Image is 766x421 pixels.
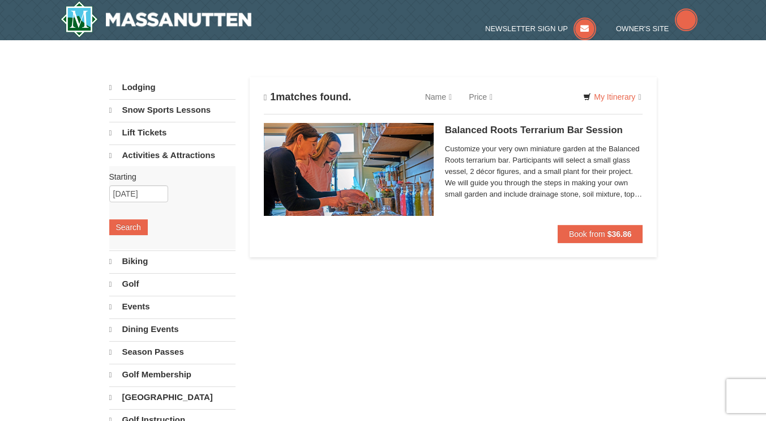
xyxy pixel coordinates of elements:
span: 1 [270,91,276,103]
h4: matches found. [264,91,352,103]
a: Massanutten Resort [61,1,252,37]
a: Price [460,86,501,108]
a: Name [417,86,460,108]
a: Newsletter Sign Up [485,24,596,33]
span: Book from [569,229,605,239]
a: Season Passes [109,341,236,363]
a: Events [109,296,236,317]
strong: $36.86 [607,229,632,239]
a: [GEOGRAPHIC_DATA] [109,386,236,408]
button: Search [109,219,148,235]
a: Golf [109,273,236,295]
a: Lift Tickets [109,122,236,143]
button: Book from $36.86 [558,225,643,243]
a: Owner's Site [616,24,697,33]
img: Massanutten Resort Logo [61,1,252,37]
a: Snow Sports Lessons [109,99,236,121]
span: Newsletter Sign Up [485,24,568,33]
img: 18871151-30-393e4332.jpg [264,123,434,216]
a: Dining Events [109,318,236,340]
h5: Balanced Roots Terrarium Bar Session [445,125,643,136]
a: My Itinerary [576,88,648,105]
a: Lodging [109,77,236,98]
label: Starting [109,171,227,182]
a: Golf Membership [109,364,236,385]
span: Owner's Site [616,24,669,33]
a: Activities & Attractions [109,144,236,166]
a: Biking [109,250,236,272]
span: Customize your very own miniature garden at the Balanced Roots terrarium bar. Participants will s... [445,143,643,200]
